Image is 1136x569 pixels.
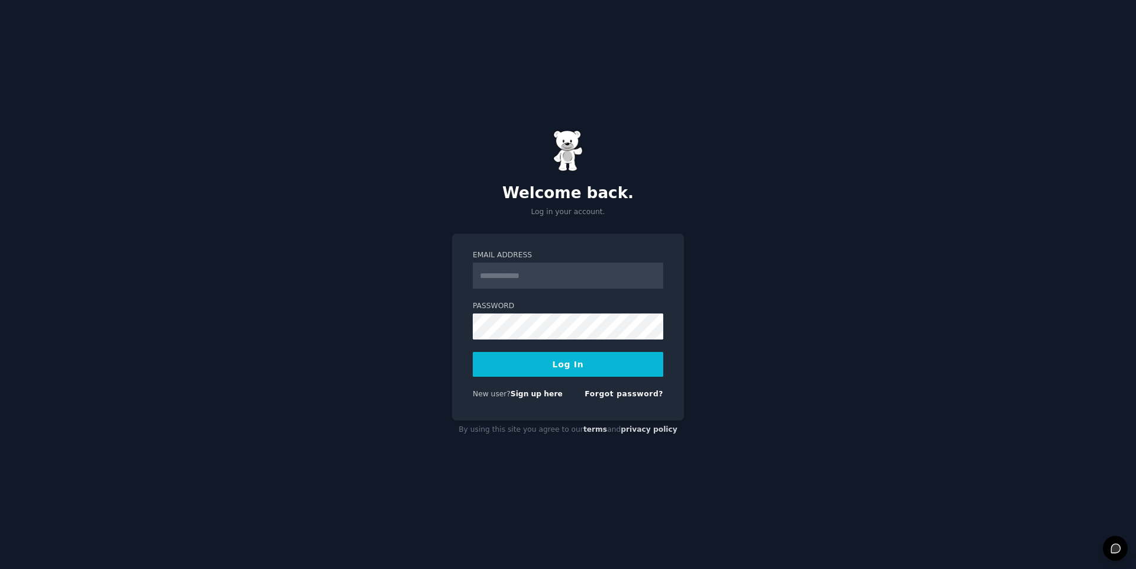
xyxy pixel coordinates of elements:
h2: Welcome back. [452,184,684,203]
p: Log in your account. [452,207,684,218]
a: Sign up here [511,390,563,398]
img: Gummy Bear [553,130,583,172]
button: Log In [473,352,663,377]
label: Password [473,301,663,312]
label: Email Address [473,250,663,261]
a: privacy policy [621,425,677,434]
a: terms [583,425,607,434]
div: By using this site you agree to our and [452,421,684,439]
span: New user? [473,390,511,398]
a: Forgot password? [585,390,663,398]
